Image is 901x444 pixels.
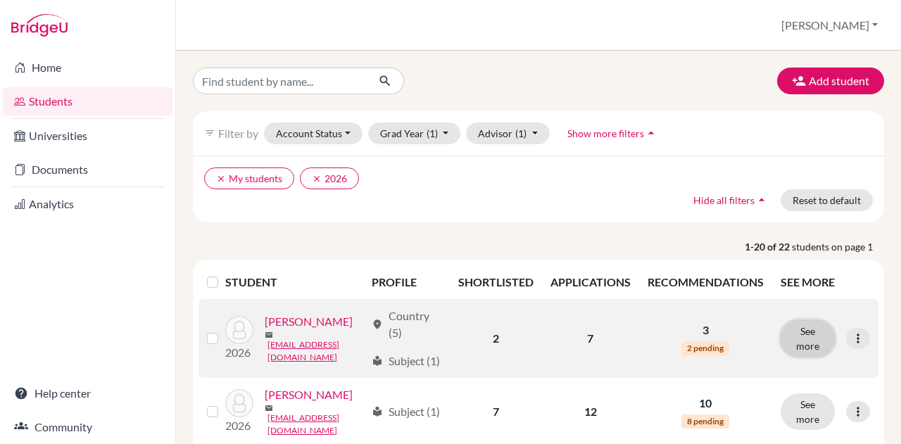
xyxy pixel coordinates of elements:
[648,322,764,338] p: 3
[372,355,383,367] span: local_library
[265,331,273,339] span: mail
[639,265,772,299] th: RECOMMENDATIONS
[3,413,172,441] a: Community
[681,341,729,355] span: 2 pending
[368,122,461,144] button: Grad Year(1)
[225,265,363,299] th: STUDENT
[300,167,359,189] button: clear2026
[427,127,438,139] span: (1)
[372,307,441,341] div: Country (5)
[218,127,258,140] span: Filter by
[450,265,542,299] th: SHORTLISTED
[193,68,367,94] input: Find student by name...
[755,193,769,207] i: arrow_drop_up
[372,406,383,417] span: local_library
[225,344,253,361] p: 2026
[450,299,542,378] td: 2
[204,127,215,139] i: filter_list
[772,265,878,299] th: SEE MORE
[3,379,172,407] a: Help center
[11,14,68,37] img: Bridge-U
[792,239,884,254] span: students on page 1
[265,386,353,403] a: [PERSON_NAME]
[372,319,383,330] span: location_on
[3,53,172,82] a: Home
[225,389,253,417] img: Backe, Asa
[265,404,273,412] span: mail
[3,156,172,184] a: Documents
[363,265,450,299] th: PROFILE
[681,189,781,211] button: Hide all filtersarrow_drop_up
[542,265,639,299] th: APPLICATIONS
[644,126,658,140] i: arrow_drop_up
[3,122,172,150] a: Universities
[312,174,322,184] i: clear
[781,320,835,357] button: See more
[555,122,670,144] button: Show more filtersarrow_drop_up
[216,174,226,184] i: clear
[515,127,527,139] span: (1)
[745,239,792,254] strong: 1-20 of 22
[693,194,755,206] span: Hide all filters
[3,190,172,218] a: Analytics
[781,393,835,430] button: See more
[777,68,884,94] button: Add student
[372,403,440,420] div: Subject (1)
[3,87,172,115] a: Students
[781,189,873,211] button: Reset to default
[648,395,764,412] p: 10
[265,313,353,330] a: [PERSON_NAME]
[466,122,550,144] button: Advisor(1)
[542,299,639,378] td: 7
[567,127,644,139] span: Show more filters
[267,338,365,364] a: [EMAIL_ADDRESS][DOMAIN_NAME]
[681,414,729,429] span: 8 pending
[264,122,363,144] button: Account Status
[775,12,884,39] button: [PERSON_NAME]
[267,412,365,437] a: [EMAIL_ADDRESS][DOMAIN_NAME]
[225,417,253,434] p: 2026
[372,353,440,369] div: Subject (1)
[225,316,253,344] img: Anderson, Raven
[204,167,294,189] button: clearMy students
